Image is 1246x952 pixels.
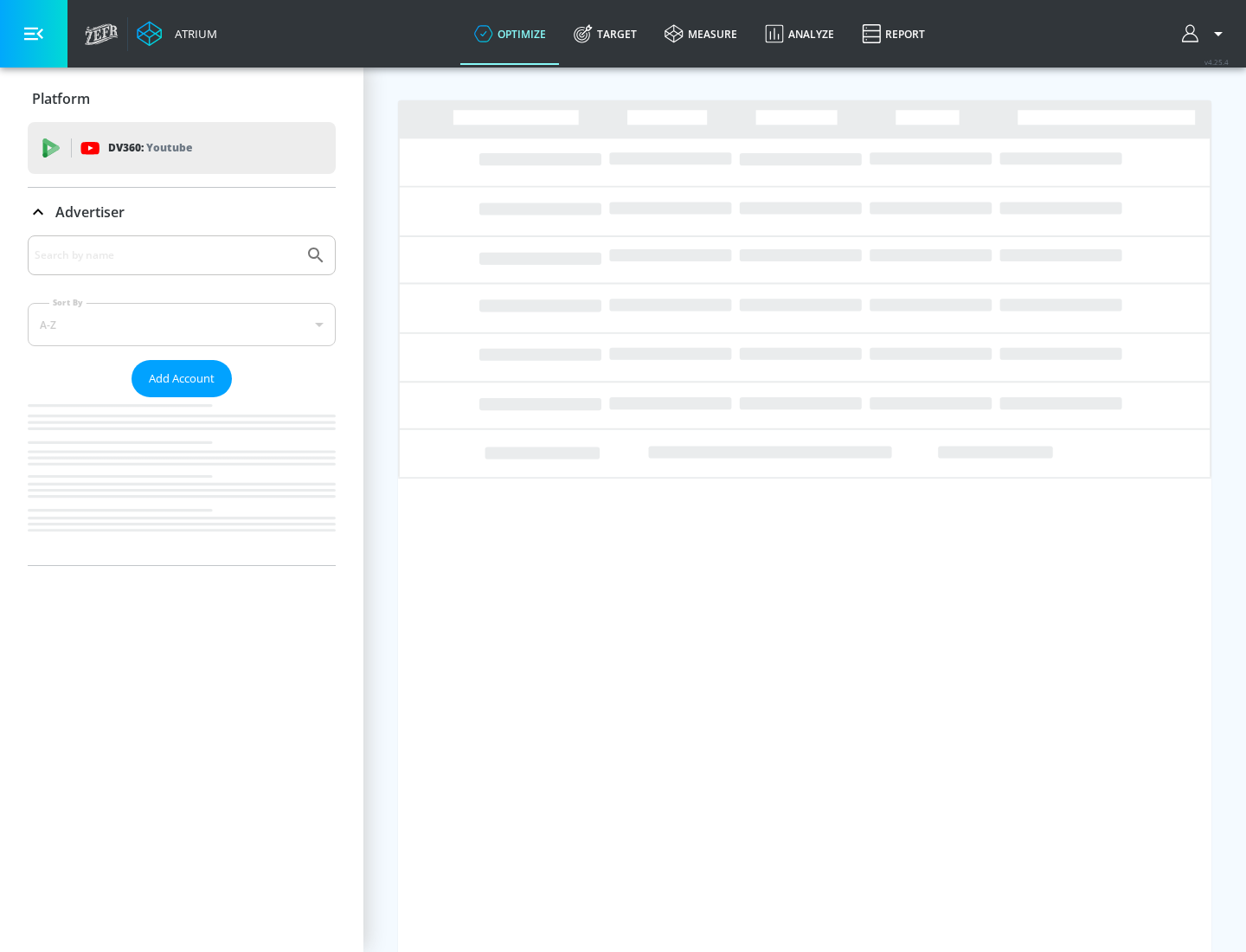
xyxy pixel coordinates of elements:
p: DV360: [108,138,192,158]
a: Atrium [137,21,217,47]
a: Report [848,3,939,65]
a: Analyze [751,3,848,65]
nav: list of Advertiser [28,397,336,565]
a: optimize [460,3,560,65]
div: Platform [28,74,336,123]
a: Target [560,3,651,65]
input: Search by name [35,244,297,267]
button: Add Account [132,360,232,397]
label: Sort By [49,297,87,308]
div: DV360: Youtube [28,122,336,174]
div: A-Z [28,303,336,346]
div: Advertiser [28,188,336,236]
div: Atrium [168,26,217,42]
a: measure [651,3,751,65]
span: v 4.25.4 [1204,57,1229,67]
div: Advertiser [28,235,336,565]
p: Advertiser [55,203,125,222]
span: Add Account [149,369,215,389]
p: Youtube [146,138,192,157]
p: Platform [32,89,90,108]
